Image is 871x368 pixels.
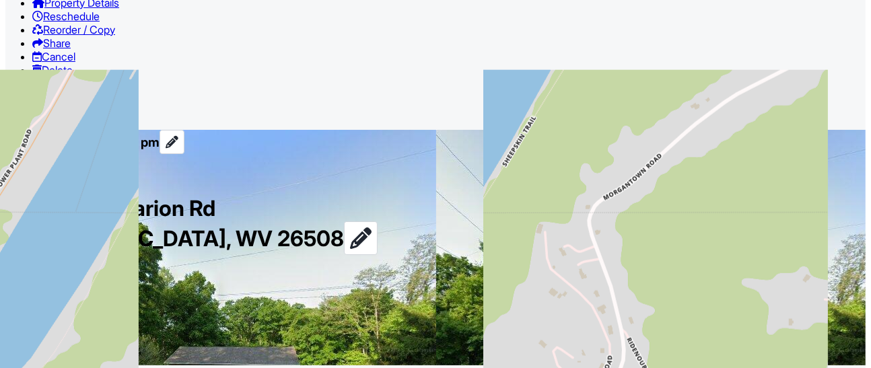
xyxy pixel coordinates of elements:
[32,36,71,50] a: Share
[32,23,115,36] a: Reorder / Copy
[5,195,866,255] h1: 1997 Point Marion Rd [GEOGRAPHIC_DATA], WV 26508
[32,9,100,23] a: Reschedule
[5,130,866,155] h3: [DATE] 9:00 am - 12:00 pm
[32,50,75,63] a: Cancel
[5,319,866,332] div: 3000
[32,63,73,77] a: Delete
[5,305,866,319] div: 1984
